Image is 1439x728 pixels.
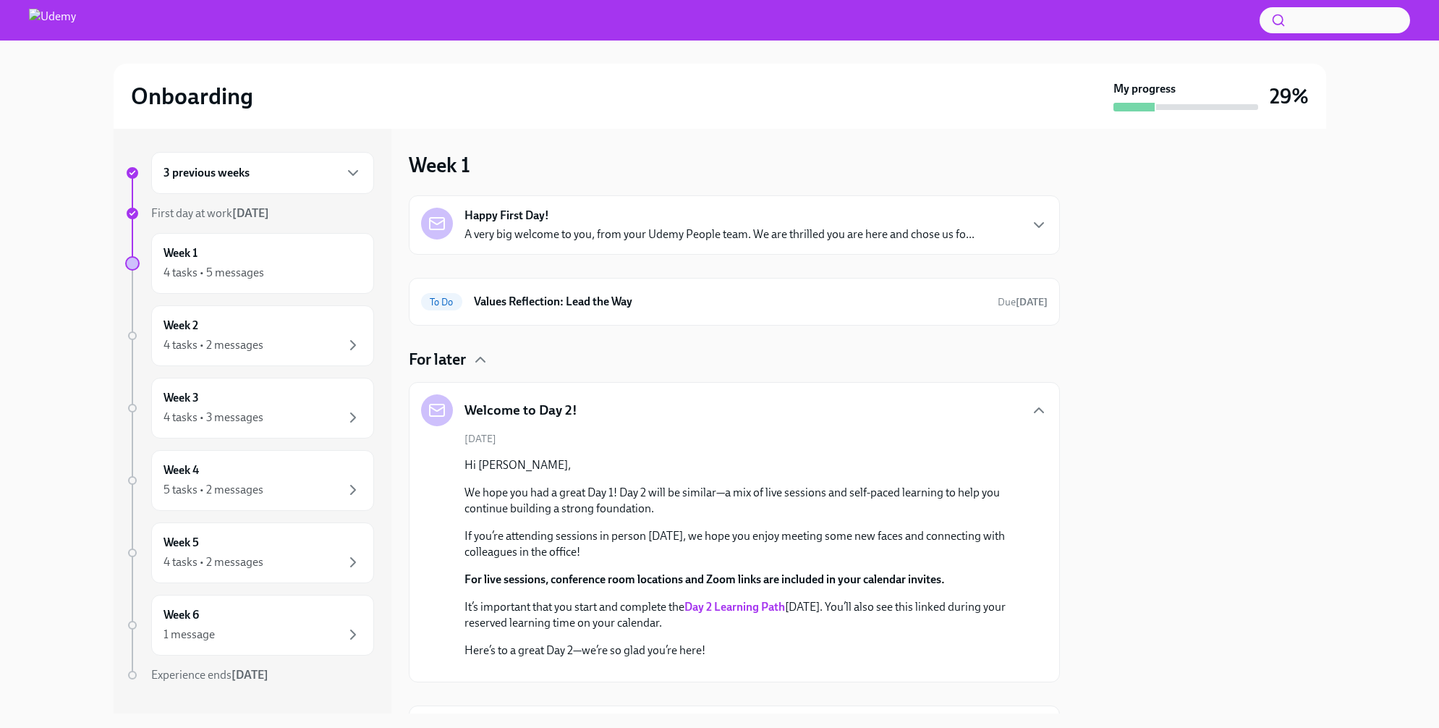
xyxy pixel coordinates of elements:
[131,82,253,111] h2: Onboarding
[998,296,1048,308] span: Due
[125,378,374,439] a: Week 34 tasks • 3 messages
[464,643,1024,659] p: Here’s to a great Day 2—we’re so glad you’re here!
[421,290,1048,313] a: To DoValues Reflection: Lead the WayDue[DATE]
[29,9,76,32] img: Udemy
[125,233,374,294] a: Week 14 tasks • 5 messages
[232,206,269,220] strong: [DATE]
[164,390,199,406] h6: Week 3
[164,554,263,570] div: 4 tasks • 2 messages
[125,522,374,583] a: Week 54 tasks • 2 messages
[151,668,268,682] span: Experience ends
[125,305,374,366] a: Week 24 tasks • 2 messages
[1270,83,1309,109] h3: 29%
[125,450,374,511] a: Week 45 tasks • 2 messages
[464,572,945,586] strong: For live sessions, conference room locations and Zoom links are included in your calendar invites.
[684,600,785,614] a: Day 2 Learning Path
[409,152,470,178] h3: Week 1
[164,535,199,551] h6: Week 5
[164,482,263,498] div: 5 tasks • 2 messages
[409,349,1060,371] div: For later
[464,208,549,224] strong: Happy First Day!
[409,349,466,371] h4: For later
[1016,296,1048,308] strong: [DATE]
[164,337,263,353] div: 4 tasks • 2 messages
[151,152,374,194] div: 3 previous weeks
[164,627,215,643] div: 1 message
[164,265,264,281] div: 4 tasks • 5 messages
[1113,81,1176,97] strong: My progress
[125,595,374,656] a: Week 61 message
[464,227,975,242] p: A very big welcome to you, from your Udemy People team. We are thrilled you are here and chose us...
[998,295,1048,309] span: September 15th, 2025 11:00
[464,457,1024,473] p: Hi [PERSON_NAME],
[232,668,268,682] strong: [DATE]
[164,245,198,261] h6: Week 1
[421,297,462,308] span: To Do
[464,401,577,420] h5: Welcome to Day 2!
[151,206,269,220] span: First day at work
[164,165,250,181] h6: 3 previous weeks
[164,462,199,478] h6: Week 4
[464,432,496,446] span: [DATE]
[125,206,374,221] a: First day at work[DATE]
[464,599,1024,631] p: It’s important that you start and complete the [DATE]. You’ll also see this linked during your re...
[464,528,1024,560] p: If you’re attending sessions in person [DATE], we hope you enjoy meeting some new faces and conne...
[474,294,986,310] h6: Values Reflection: Lead the Way
[164,410,263,426] div: 4 tasks • 3 messages
[164,607,199,623] h6: Week 6
[464,485,1024,517] p: We hope you had a great Day 1! Day 2 will be similar—a mix of live sessions and self-paced learni...
[164,318,198,334] h6: Week 2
